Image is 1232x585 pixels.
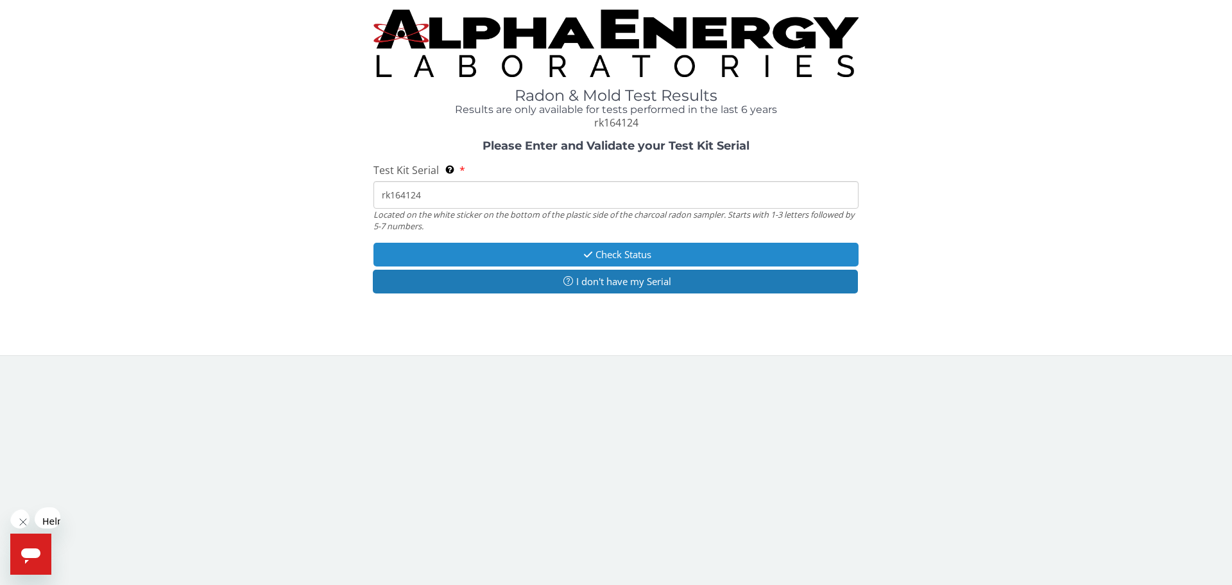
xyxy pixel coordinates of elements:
span: Help [8,9,28,19]
iframe: Close message [10,509,30,528]
button: I don't have my Serial [373,270,858,293]
span: Test Kit Serial [373,163,439,177]
span: rk164124 [594,116,638,130]
h1: Radon & Mold Test Results [373,87,859,104]
div: Located on the white sticker on the bottom of the plastic side of the charcoal radon sampler. Sta... [373,209,859,232]
iframe: Button to launch messaging window [10,534,51,575]
h4: Results are only available for tests performed in the last 6 years [373,104,859,116]
strong: Please Enter and Validate your Test Kit Serial [483,139,749,153]
iframe: Message from company [35,507,60,528]
button: Check Status [373,243,859,266]
img: TightCrop.jpg [373,10,859,77]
